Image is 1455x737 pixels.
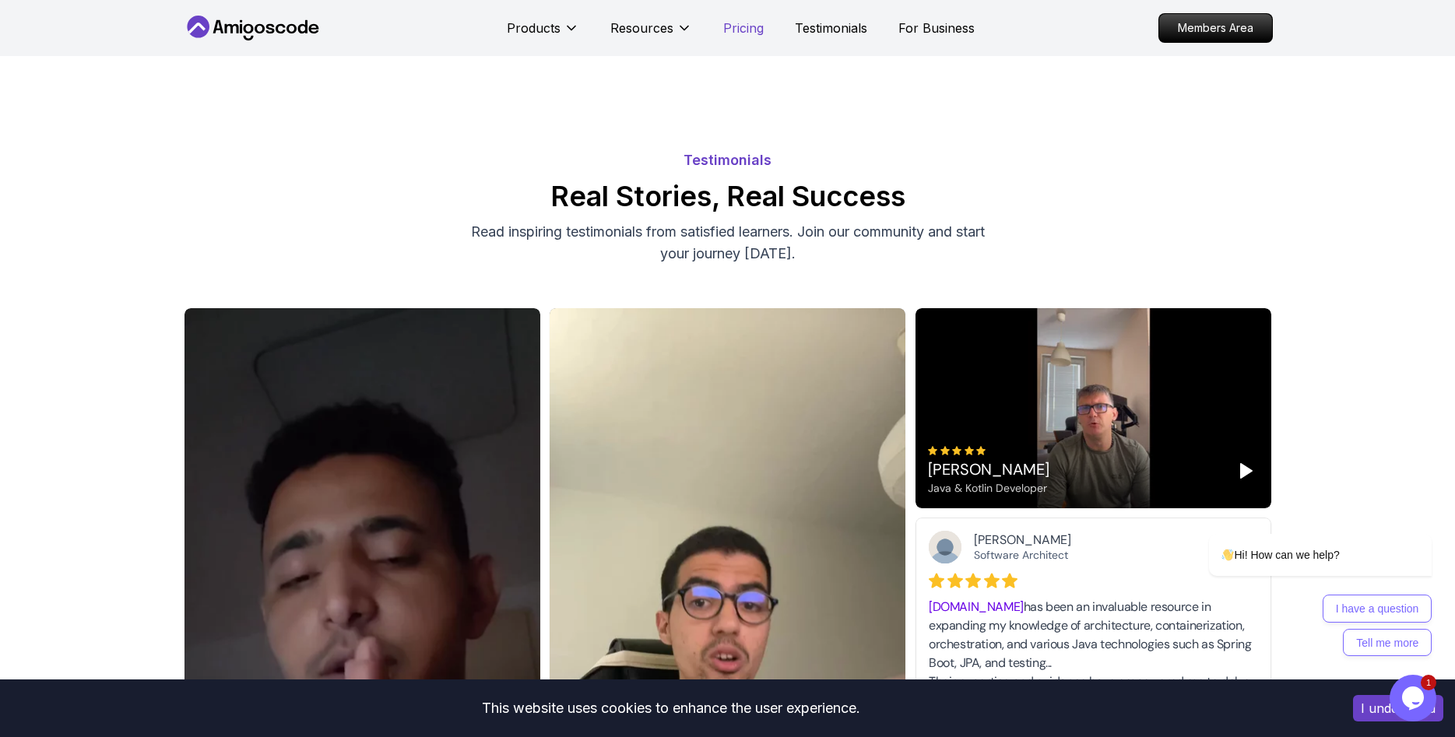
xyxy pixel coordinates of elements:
div: This website uses cookies to enhance the user experience. [12,691,1330,725]
a: For Business [898,19,975,37]
p: Products [507,19,561,37]
a: Members Area [1158,13,1273,43]
p: Resources [610,19,673,37]
button: Resources [610,19,692,50]
a: Pricing [723,19,764,37]
iframe: chat widget [1159,393,1439,667]
button: Accept cookies [1353,695,1443,721]
button: Products [507,19,579,50]
p: Read inspiring testimonials from satisfied learners. Join our community and start your journey [D... [466,221,989,265]
h2: Real Stories, Real Success [183,181,1273,212]
iframe: chat widget [1390,675,1439,721]
a: Testimonials [795,19,867,37]
p: Testimonials [183,149,1273,171]
p: Members Area [1159,14,1272,42]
